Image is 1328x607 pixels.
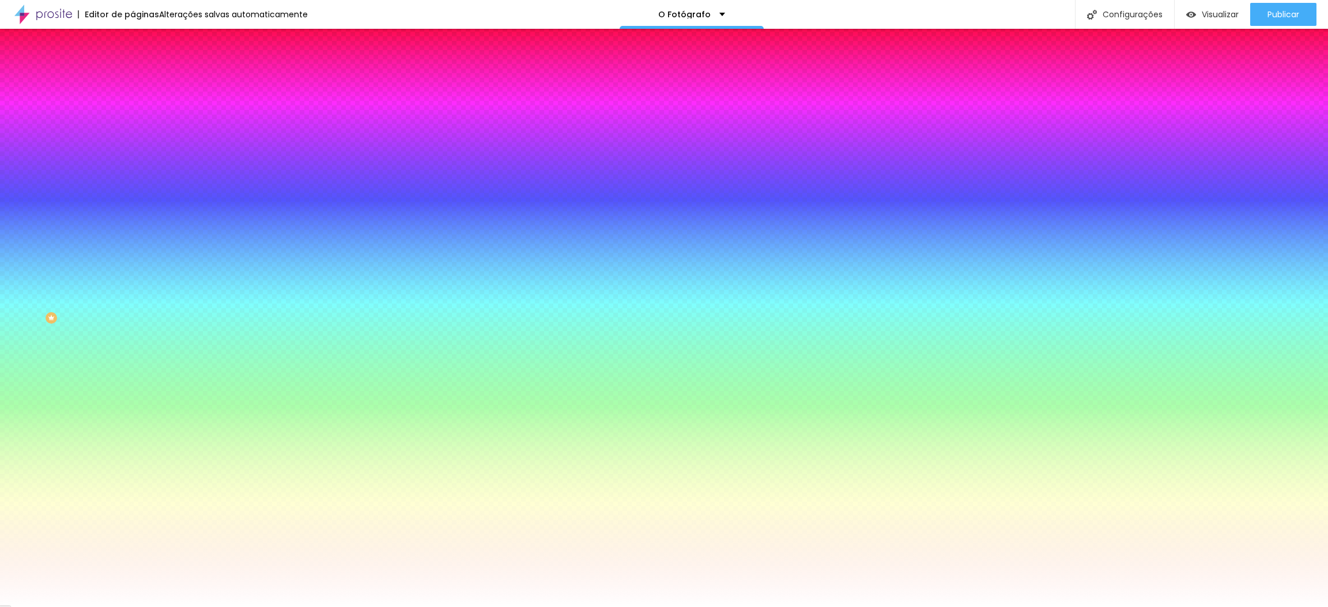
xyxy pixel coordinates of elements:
[1202,10,1239,19] span: Visualizar
[1175,3,1250,26] button: Visualizar
[1250,3,1316,26] button: Publicar
[78,10,159,18] div: Editor de páginas
[1087,10,1097,20] img: Icone
[1267,10,1299,19] span: Publicar
[159,10,308,18] div: Alterações salvas automaticamente
[1186,10,1196,20] img: view-1.svg
[658,10,711,18] p: O Fotógrafo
